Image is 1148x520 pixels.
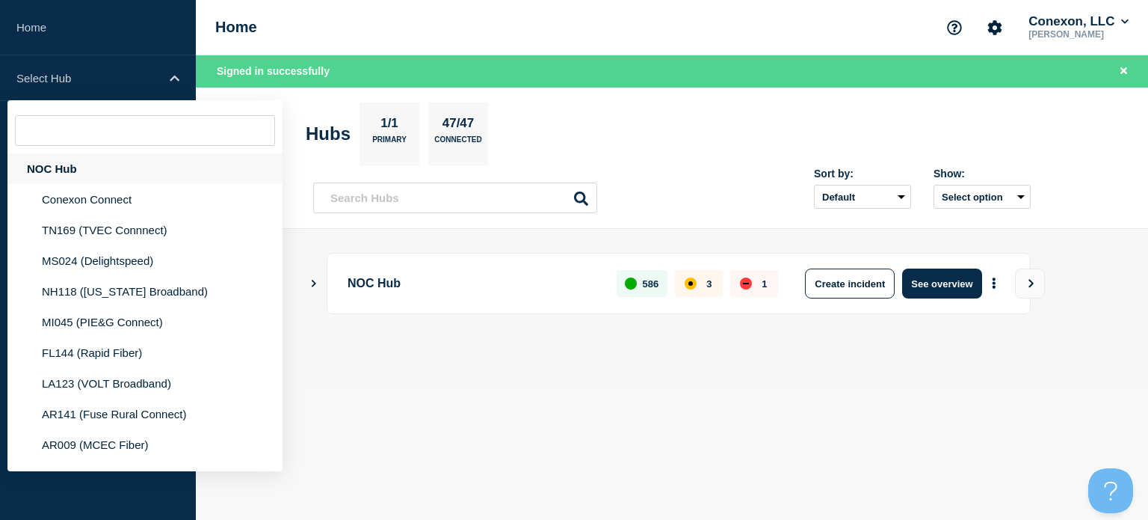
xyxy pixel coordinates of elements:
[7,215,283,245] li: TN169 (TVEC Connnect)
[434,135,481,151] p: Connected
[1114,63,1133,80] button: Close banner
[7,460,283,491] li: AR046 ([PERSON_NAME])
[933,168,1031,180] div: Show:
[7,399,283,429] li: AR141 (Fuse Rural Connect)
[306,123,351,144] h2: Hubs
[7,245,283,276] li: MS024 (Delightspeed)
[1025,29,1132,40] p: [PERSON_NAME]
[217,65,330,77] span: Signed in successfully
[7,276,283,307] li: NH118 ([US_STATE] Broadband)
[7,184,283,215] li: Conexon Connect
[933,185,1031,209] button: Select option
[7,307,283,337] li: MI045 (PIE&G Connect)
[348,269,599,299] p: NOC Hub
[805,269,895,299] button: Create incident
[984,270,1004,298] button: More actions
[814,168,911,180] div: Sort by:
[939,12,970,43] button: Support
[313,183,597,213] input: Search Hubs
[643,278,659,290] p: 586
[814,185,911,209] select: Sort by
[7,337,283,368] li: FL144 (Rapid Fiber)
[7,153,283,184] div: NOC Hub
[436,116,480,135] p: 47/47
[7,429,283,460] li: AR009 (MCEC Fiber)
[740,278,752,290] div: down
[979,12,1010,43] button: Account settings
[372,135,407,151] p: Primary
[902,269,981,299] button: See overview
[625,278,637,290] div: up
[685,278,697,290] div: affected
[1015,269,1045,299] button: View
[310,278,318,290] button: Show Connected Hubs
[762,278,767,290] p: 1
[375,116,404,135] p: 1/1
[215,19,257,36] h1: Home
[1088,468,1133,513] iframe: Help Scout Beacon - Open
[7,368,283,399] li: LA123 (VOLT Broadband)
[706,278,712,290] p: 3
[1025,14,1132,29] button: Conexon, LLC
[16,72,160,85] p: Select Hub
